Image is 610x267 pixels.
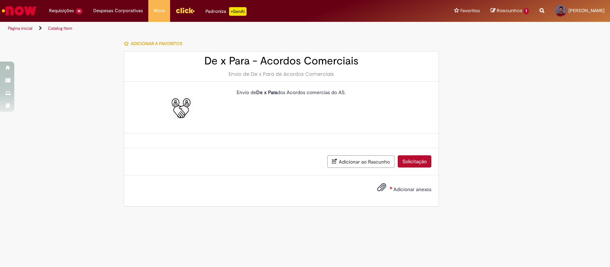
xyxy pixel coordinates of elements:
span: Adicionar a Favoritos [131,41,182,47]
a: Rascunhos [491,8,529,14]
div: Padroniza [205,7,247,16]
button: Adicionar ao Rascunho [327,155,395,168]
a: Página inicial [8,25,33,31]
img: ServiceNow [1,4,38,18]
span: More [154,7,165,14]
button: Solicitação [398,155,431,168]
h2: De x Para - Acordos Comerciais [131,55,431,67]
span: 14 [75,8,83,14]
span: [PERSON_NAME] [569,8,605,14]
span: Rascunhos [497,7,522,14]
button: Adicionar a Favoritos [124,36,186,51]
ul: Trilhas de página [5,22,401,35]
span: 1 [524,8,529,14]
span: Requisições [49,7,74,14]
span: Favoritos [460,7,480,14]
button: Adicionar anexos [375,181,388,197]
img: click_logo_yellow_360x200.png [175,5,195,16]
p: Envio de dos Acordos comercias do AS. [237,89,426,96]
span: Adicionar anexos [393,186,431,193]
p: +GenAi [229,7,247,16]
img: De x Para - Acordos Comerciais [170,96,193,119]
div: Envio de De x Para de Acordos Comerciais [131,71,431,78]
a: Catalog Item [48,25,72,31]
strong: De x Para [256,89,277,96]
span: Despesas Corporativas [93,7,143,14]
